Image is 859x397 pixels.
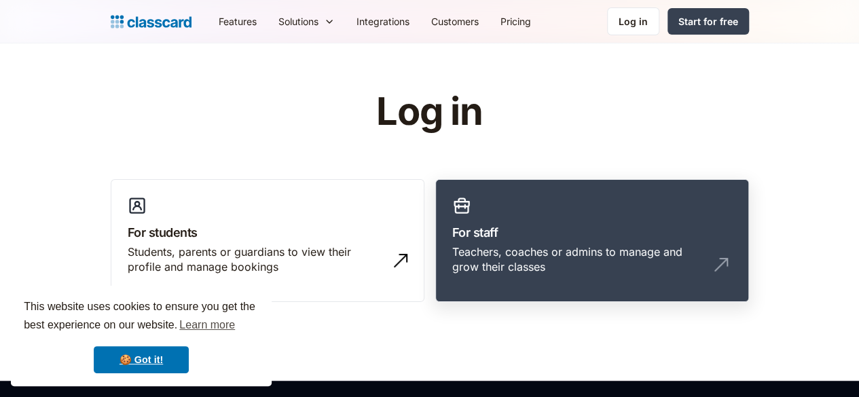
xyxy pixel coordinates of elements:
[420,6,490,37] a: Customers
[11,286,272,386] div: cookieconsent
[678,14,738,29] div: Start for free
[619,14,648,29] div: Log in
[94,346,189,373] a: dismiss cookie message
[177,315,237,335] a: learn more about cookies
[607,7,659,35] a: Log in
[111,179,424,303] a: For studentsStudents, parents or guardians to view their profile and manage bookings
[278,14,318,29] div: Solutions
[208,6,268,37] a: Features
[128,223,407,242] h3: For students
[668,8,749,35] a: Start for free
[490,6,542,37] a: Pricing
[214,91,645,133] h1: Log in
[346,6,420,37] a: Integrations
[128,244,380,275] div: Students, parents or guardians to view their profile and manage bookings
[435,179,749,303] a: For staffTeachers, coaches or admins to manage and grow their classes
[24,299,259,335] span: This website uses cookies to ensure you get the best experience on our website.
[111,12,191,31] a: home
[452,244,705,275] div: Teachers, coaches or admins to manage and grow their classes
[268,6,346,37] div: Solutions
[452,223,732,242] h3: For staff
